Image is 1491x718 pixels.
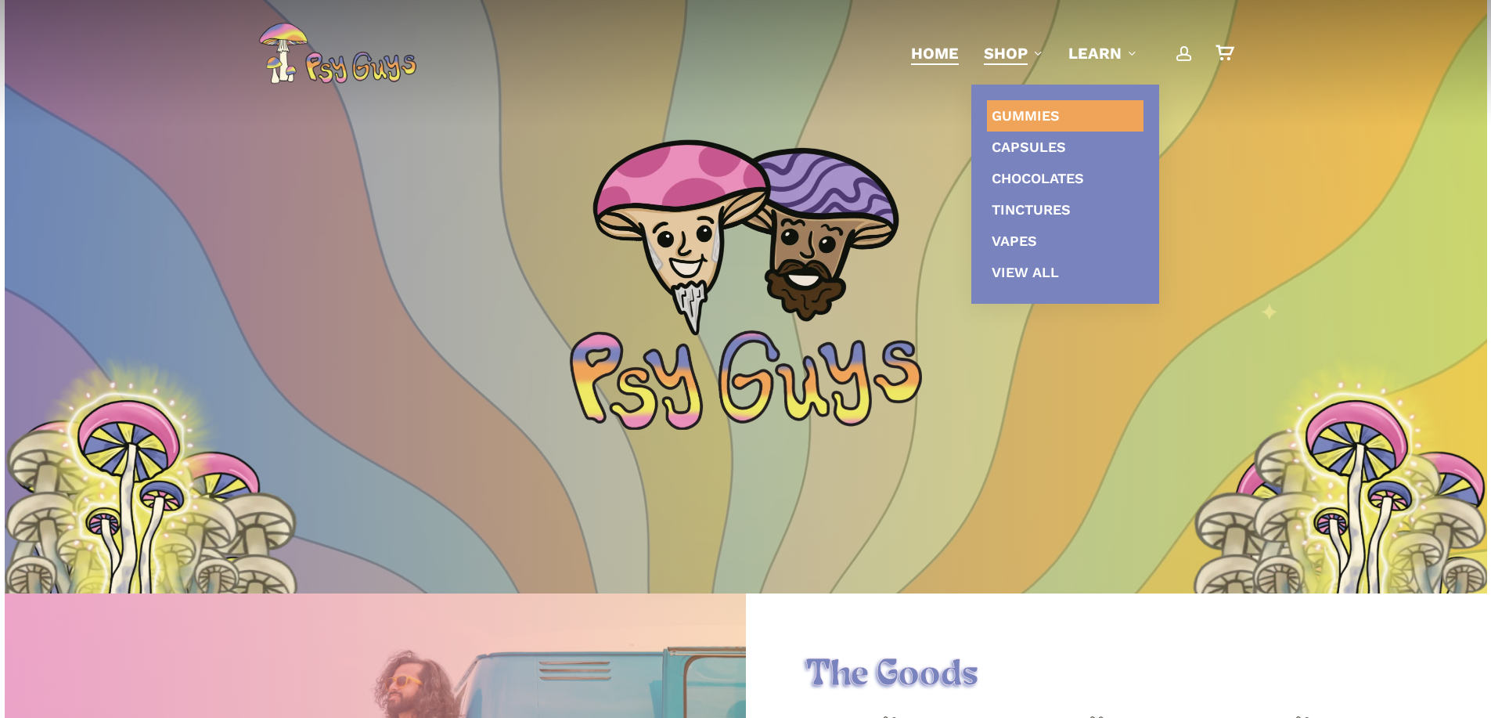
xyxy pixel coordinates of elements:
[987,163,1143,194] a: Chocolates
[987,100,1143,132] a: Gummies
[258,22,416,85] img: PsyGuys
[1193,430,1428,672] img: Illustration of a cluster of tall mushrooms with light caps and dark gills, viewed from below.
[984,42,1043,64] a: Shop
[5,367,239,609] img: Illustration of a cluster of tall mushrooms with light caps and dark gills, viewed from below.
[984,44,1028,63] span: Shop
[992,233,1037,249] span: Vapes
[1262,352,1457,633] img: Colorful psychedelic mushrooms with pink, blue, and yellow patterns on a glowing yellow background.
[911,44,959,63] span: Home
[992,264,1059,280] span: View All
[992,170,1084,186] span: Chocolates
[589,119,902,354] img: PsyGuys Heads Logo
[987,226,1143,257] a: Vapes
[911,42,959,64] a: Home
[987,257,1143,288] a: View All
[34,352,229,633] img: Colorful psychedelic mushrooms with pink, blue, and yellow patterns on a glowing yellow background.
[992,107,1060,124] span: Gummies
[570,330,922,430] img: Psychedelic PsyGuys Text Logo
[1068,42,1137,64] a: Learn
[805,654,1428,698] h1: The Goods
[1252,367,1487,609] img: Illustration of a cluster of tall mushrooms with light caps and dark gills, viewed from below.
[1068,44,1122,63] span: Learn
[992,139,1066,155] span: Capsules
[987,132,1143,163] a: Capsules
[992,201,1071,218] span: Tinctures
[987,194,1143,226] a: Tinctures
